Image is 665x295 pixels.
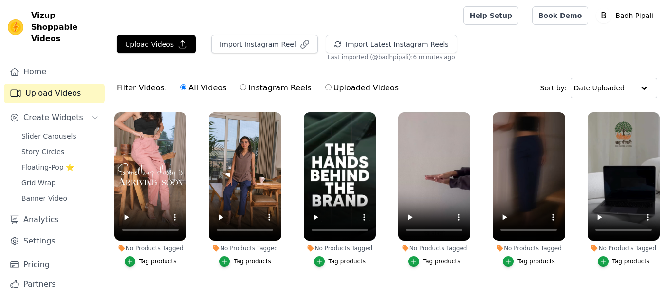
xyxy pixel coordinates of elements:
span: Slider Carousels [21,131,76,141]
div: Tag products [329,258,366,265]
a: Home [4,62,105,82]
div: No Products Tagged [588,244,660,252]
div: No Products Tagged [304,244,376,252]
div: Tag products [234,258,271,265]
button: Tag products [503,256,555,267]
span: Vizup Shoppable Videos [31,10,101,45]
a: Upload Videos [4,84,105,103]
a: Settings [4,231,105,251]
span: Grid Wrap [21,178,55,188]
label: Instagram Reels [240,82,312,94]
button: Create Widgets [4,108,105,127]
span: Floating-Pop ⭐ [21,162,74,172]
button: Tag products [598,256,650,267]
a: Analytics [4,210,105,229]
button: Import Latest Instagram Reels [326,35,457,53]
div: Tag products [139,258,177,265]
div: No Products Tagged [114,244,186,252]
a: Banner Video [16,191,105,205]
div: No Products Tagged [209,244,281,252]
div: Sort by: [540,78,658,98]
button: Tag products [219,256,271,267]
div: Filter Videos: [117,77,404,99]
a: Help Setup [463,6,518,25]
input: All Videos [180,84,186,90]
div: No Products Tagged [493,244,565,252]
img: Vizup [8,19,23,35]
input: Uploaded Videos [325,84,332,90]
label: Uploaded Videos [325,82,399,94]
div: Tag products [517,258,555,265]
a: Story Circles [16,145,105,158]
button: Upload Videos [117,35,196,53]
a: Grid Wrap [16,176,105,190]
label: All Videos [180,82,227,94]
div: Tag products [612,258,650,265]
a: Book Demo [532,6,588,25]
span: Story Circles [21,147,64,156]
a: Partners [4,275,105,294]
text: B [601,11,607,20]
input: Instagram Reels [240,84,246,90]
a: Floating-Pop ⭐ [16,160,105,174]
p: Badh Pipali [611,7,657,24]
button: Tag products [125,256,177,267]
button: Tag products [408,256,461,267]
div: No Products Tagged [398,244,470,252]
button: Import Instagram Reel [211,35,318,53]
div: Tag products [423,258,461,265]
button: Tag products [314,256,366,267]
span: Create Widgets [23,112,83,123]
button: B Badh Pipali [596,7,657,24]
a: Pricing [4,255,105,275]
span: Banner Video [21,193,67,203]
span: Last imported (@ badhpipali ): 6 minutes ago [328,53,455,61]
a: Slider Carousels [16,129,105,143]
